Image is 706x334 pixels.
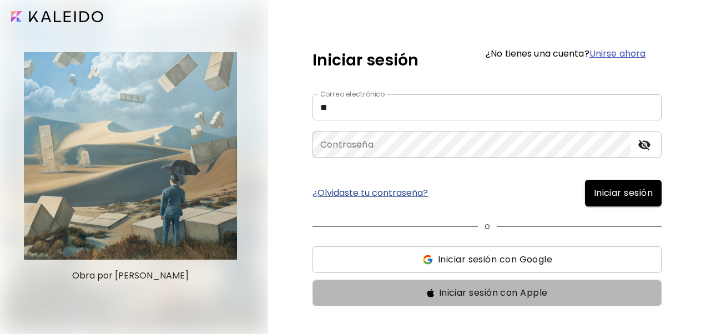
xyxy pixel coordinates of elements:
span: Iniciar sesión con Google [438,253,552,266]
p: o [485,220,490,233]
img: ss [422,254,433,265]
span: Iniciar sesión [594,186,653,200]
span: Iniciar sesión con Apple [439,286,548,300]
a: ¿Olvidaste tu contraseña? [312,189,428,198]
h6: ¿No tienes una cuenta? [486,49,646,58]
button: toggle password visibility [635,135,654,154]
h5: Iniciar sesión [312,49,418,72]
img: ss [427,289,435,297]
button: ssIniciar sesión con Apple [312,280,662,306]
a: Unirse ahora [589,47,646,60]
button: Iniciar sesión [585,180,662,206]
button: ssIniciar sesión con Google [312,246,662,273]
